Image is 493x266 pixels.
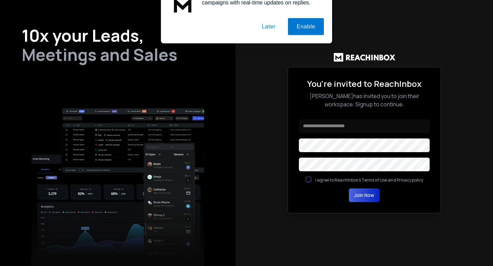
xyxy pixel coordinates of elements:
[169,8,197,36] img: notification icon
[299,92,430,108] p: [PERSON_NAME] has invited you to join their workspace. Signup to continue.
[22,46,214,63] h2: Meetings and Sales
[349,188,380,202] button: Join Now
[299,78,430,89] h2: You're invited to ReachInbox
[197,8,324,24] div: Enable notifications to stay on top of your campaigns with real-time updates on replies.
[315,177,423,183] label: I agree to ReachInbox's Terms of Use and Privacy policy
[288,36,324,53] button: Enable
[253,36,284,53] button: Later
